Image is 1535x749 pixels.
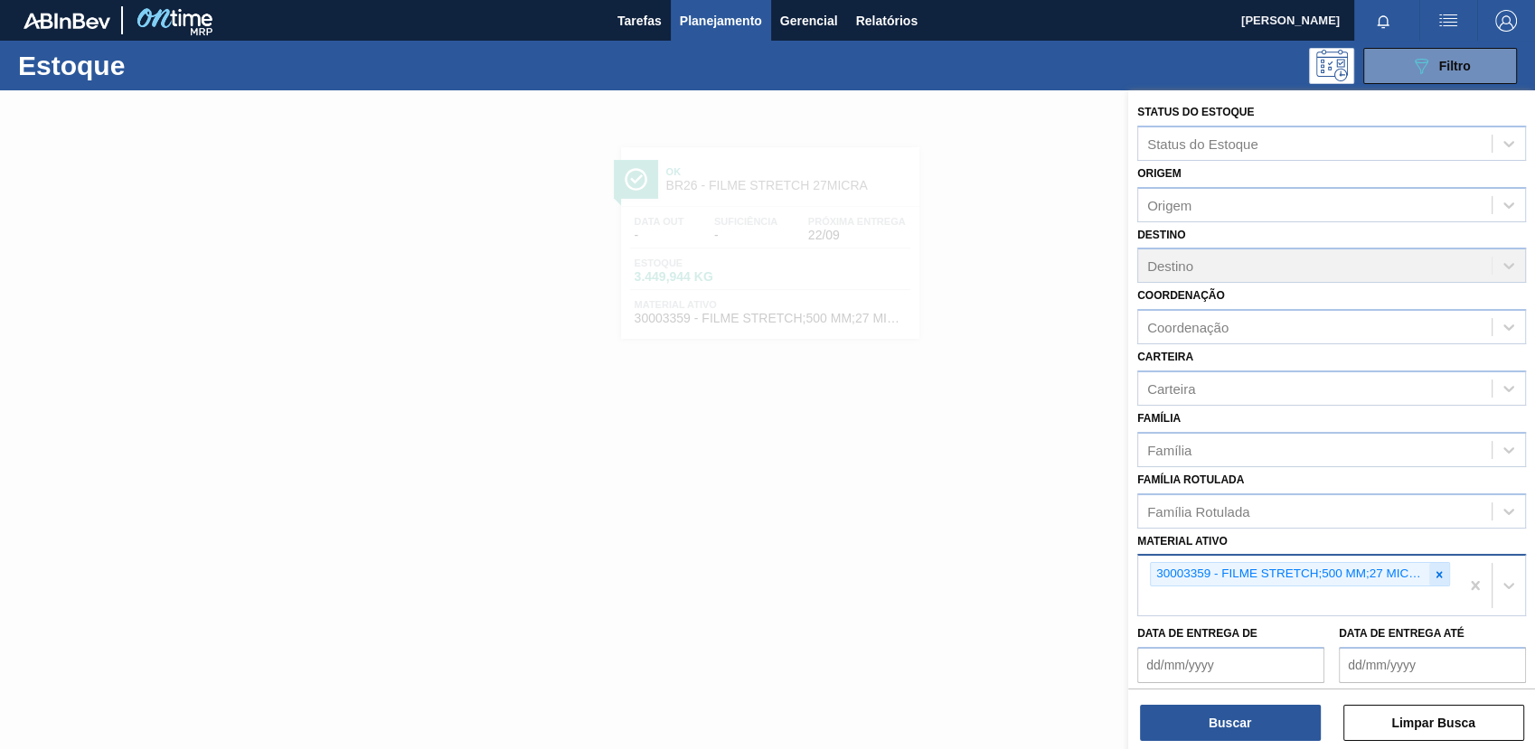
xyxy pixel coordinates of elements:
span: Planejamento [680,10,762,32]
label: Material ativo [1137,535,1228,548]
input: dd/mm/yyyy [1339,647,1526,683]
span: Tarefas [617,10,662,32]
div: Coordenação [1147,320,1229,335]
div: Pogramando: nenhum usuário selecionado [1309,48,1354,84]
div: Status do Estoque [1147,136,1258,151]
img: Logout [1495,10,1517,32]
img: userActions [1437,10,1459,32]
label: Carteira [1137,351,1193,363]
label: Status do Estoque [1137,106,1254,118]
label: Família Rotulada [1137,473,1244,486]
label: Destino [1137,229,1185,241]
label: Data de Entrega de [1137,627,1257,640]
img: TNhmsLtSVTkK8tSr43FrP2fwEKptu5GPRR3wAAAABJRU5ErkJggg== [24,13,110,29]
input: dd/mm/yyyy [1137,647,1324,683]
h1: Estoque [18,55,283,76]
div: 30003359 - FILME STRETCH;500 MM;27 MICRA;; [1151,563,1429,585]
span: Relatórios [856,10,918,32]
label: Família [1137,412,1181,425]
span: Filtro [1439,59,1471,73]
div: Família [1147,442,1191,457]
div: Carteira [1147,380,1195,396]
label: Data de Entrega até [1339,627,1464,640]
button: Notificações [1354,8,1412,33]
label: Origem [1137,167,1182,180]
button: Filtro [1363,48,1517,84]
div: Origem [1147,197,1191,212]
span: Gerencial [780,10,838,32]
label: Coordenação [1137,289,1225,302]
div: Família Rotulada [1147,503,1249,519]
